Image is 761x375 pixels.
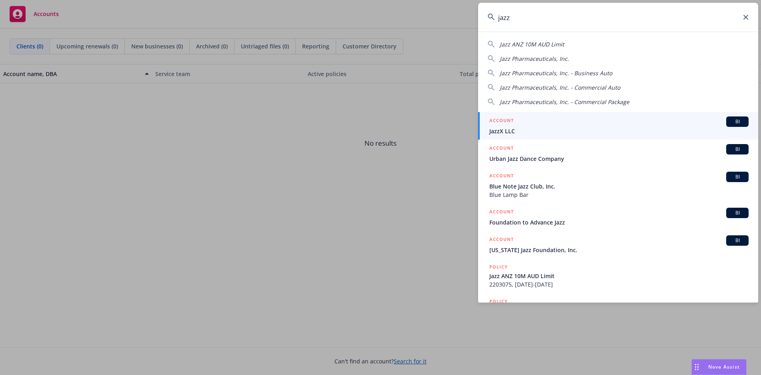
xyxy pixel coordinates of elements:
[729,118,745,125] span: BI
[500,69,612,77] span: Jazz Pharmaceuticals, Inc. - Business Auto
[489,263,508,271] h5: POLICY
[489,154,749,163] span: Urban Jazz Dance Company
[489,127,749,135] span: JazzX LLC
[708,363,740,370] span: Nova Assist
[478,203,758,231] a: ACCOUNTBIFoundation to Advance Jazz
[478,112,758,140] a: ACCOUNTBIJazzX LLC
[478,231,758,259] a: ACCOUNTBI[US_STATE] Jazz Foundation, Inc.
[489,272,749,280] span: Jazz ANZ 10M AUD Limit
[478,167,758,203] a: ACCOUNTBIBlue Note Jazz Club, Inc.Blue Lamp Bar
[489,246,749,254] span: [US_STATE] Jazz Foundation, Inc.
[500,98,629,106] span: Jazz Pharmaceuticals, Inc. - Commercial Package
[489,235,514,245] h5: ACCOUNT
[489,172,514,181] h5: ACCOUNT
[489,208,514,217] h5: ACCOUNT
[489,297,508,305] h5: POLICY
[478,259,758,293] a: POLICYJazz ANZ 10M AUD Limit2203075, [DATE]-[DATE]
[489,182,749,191] span: Blue Note Jazz Club, Inc.
[729,173,745,180] span: BI
[729,237,745,244] span: BI
[692,359,702,375] div: Drag to move
[691,359,747,375] button: Nova Assist
[729,146,745,153] span: BI
[489,191,749,199] span: Blue Lamp Bar
[500,55,569,62] span: Jazz Pharmaceuticals, Inc.
[489,218,749,227] span: Foundation to Advance Jazz
[500,84,620,91] span: Jazz Pharmaceuticals, Inc. - Commercial Auto
[478,3,758,32] input: Search...
[729,209,745,217] span: BI
[478,140,758,167] a: ACCOUNTBIUrban Jazz Dance Company
[489,116,514,126] h5: ACCOUNT
[489,280,749,289] span: 2203075, [DATE]-[DATE]
[478,293,758,327] a: POLICY
[489,144,514,154] h5: ACCOUNT
[500,40,564,48] span: Jazz ANZ 10M AUD Limit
